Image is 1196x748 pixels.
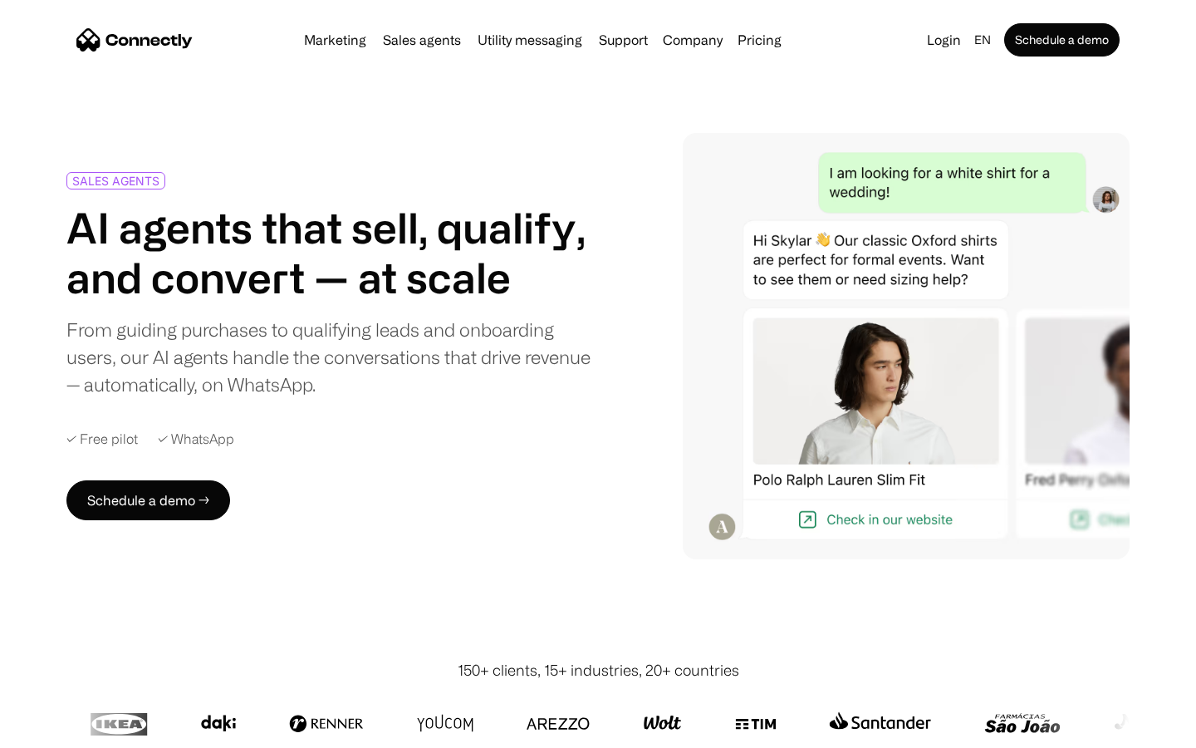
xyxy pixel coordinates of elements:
[592,33,654,47] a: Support
[72,175,159,187] div: SALES AGENTS
[66,480,230,520] a: Schedule a demo →
[66,316,591,398] div: From guiding purchases to qualifying leads and onboarding users, our AI agents handle the convers...
[297,33,373,47] a: Marketing
[76,27,193,52] a: home
[731,33,788,47] a: Pricing
[974,28,991,52] div: en
[17,717,100,742] aside: Language selected: English
[33,719,100,742] ul: Language list
[663,28,723,52] div: Company
[471,33,589,47] a: Utility messaging
[66,203,591,303] h1: AI agents that sell, qualify, and convert — at scale
[66,431,138,447] div: ✓ Free pilot
[658,28,728,52] div: Company
[968,28,1001,52] div: en
[458,659,739,682] div: 150+ clients, 15+ industries, 20+ countries
[920,28,968,52] a: Login
[376,33,468,47] a: Sales agents
[1004,23,1120,57] a: Schedule a demo
[158,431,234,447] div: ✓ WhatsApp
